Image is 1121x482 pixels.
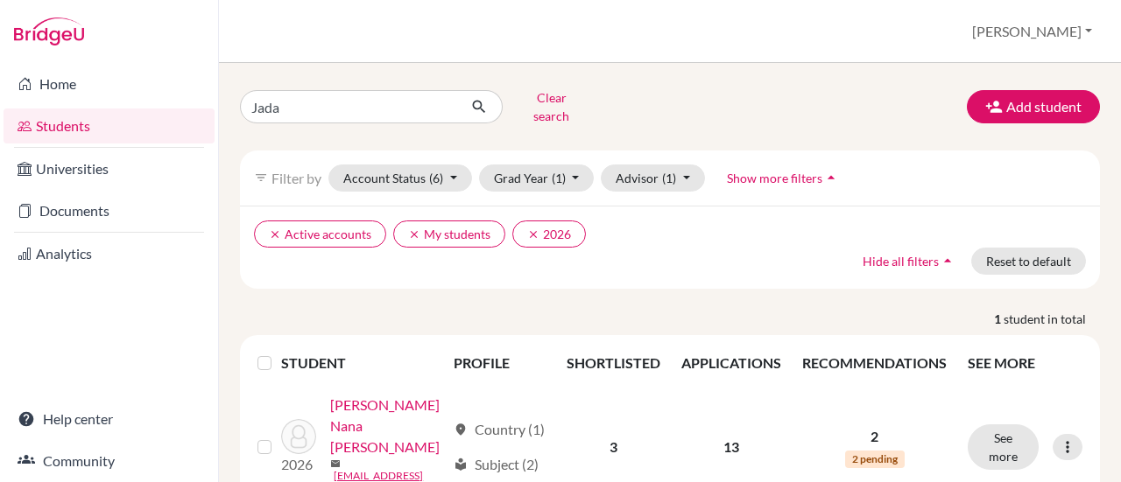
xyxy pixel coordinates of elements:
[443,342,556,384] th: PROFILE
[671,342,792,384] th: APPLICATIONS
[254,220,386,248] button: clearActive accounts
[254,171,268,185] i: filter_list
[848,248,971,275] button: Hide all filtersarrow_drop_up
[240,90,457,123] input: Find student by name...
[971,248,1086,275] button: Reset to default
[271,170,321,186] span: Filter by
[662,171,676,185] span: (1)
[281,454,316,475] p: 2026
[527,228,539,241] i: clear
[408,228,420,241] i: clear
[994,310,1004,328] strong: 1
[269,228,281,241] i: clear
[727,171,822,185] span: Show more filters
[4,236,215,271] a: Analytics
[4,402,215,437] a: Help center
[512,220,586,248] button: clear2026
[964,15,1100,48] button: [PERSON_NAME]
[330,458,341,469] span: mail
[14,17,84,45] img: Bridge-U
[454,458,468,472] span: local_library
[4,193,215,228] a: Documents
[822,169,840,186] i: arrow_drop_up
[556,342,671,384] th: SHORTLISTED
[330,395,446,458] a: [PERSON_NAME] Nana [PERSON_NAME]
[792,342,957,384] th: RECOMMENDATIONS
[712,164,855,192] button: Show more filtersarrow_drop_up
[552,171,566,185] span: (1)
[4,66,215,101] a: Home
[939,252,956,269] i: arrow_drop_up
[454,454,539,475] div: Subject (2)
[4,108,215,143] a: Students
[281,342,443,384] th: STUDENT
[845,451,905,468] span: 2 pending
[1004,310,1100,328] span: student in total
[4,444,215,479] a: Community
[601,164,705,192] button: Advisor(1)
[863,254,939,269] span: Hide all filters
[968,424,1039,470] button: See more
[479,164,595,192] button: Grad Year(1)
[957,342,1093,384] th: SEE MORE
[429,171,443,185] span: (6)
[802,426,947,447] p: 2
[281,419,316,454] img: Asamoah, Jada Nana Afua
[454,419,545,440] div: Country (1)
[967,90,1100,123] button: Add student
[393,220,505,248] button: clearMy students
[503,84,600,129] button: Clear search
[4,151,215,186] a: Universities
[454,423,468,437] span: location_on
[328,164,472,192] button: Account Status(6)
